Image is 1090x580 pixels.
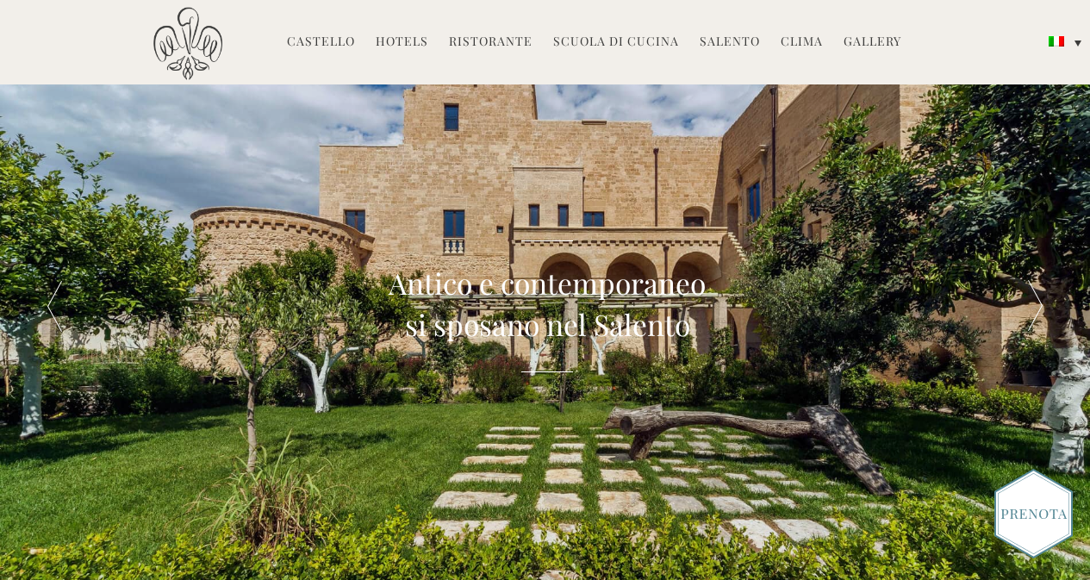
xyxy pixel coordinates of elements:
[389,263,706,344] h2: Antico e contemporaneo si sposano nel Salento
[844,33,901,53] a: Gallery
[287,33,355,53] a: Castello
[449,33,533,53] a: Ristorante
[781,33,823,53] a: Clima
[1049,36,1064,47] img: Italiano
[376,33,428,53] a: Hotels
[153,7,222,80] img: Castello di Ugento
[553,33,679,53] a: Scuola di Cucina
[994,469,1073,558] img: Book_Button_Italian.png
[700,33,760,53] a: Salento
